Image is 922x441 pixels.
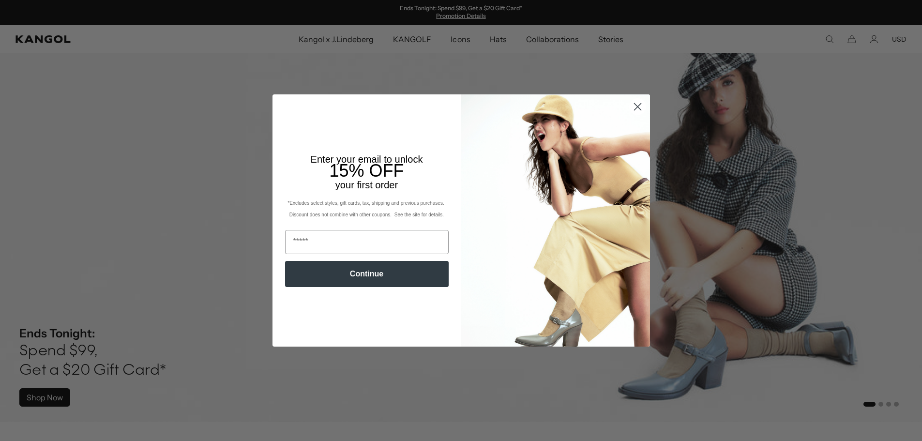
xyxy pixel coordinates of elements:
[311,154,423,165] span: Enter your email to unlock
[287,200,445,217] span: *Excludes select styles, gift cards, tax, shipping and previous purchases. Discount does not comb...
[285,261,449,287] button: Continue
[335,180,398,190] span: your first order
[461,94,650,346] img: 93be19ad-e773-4382-80b9-c9d740c9197f.jpeg
[329,161,404,181] span: 15% OFF
[629,98,646,115] button: Close dialog
[285,230,449,254] input: Email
